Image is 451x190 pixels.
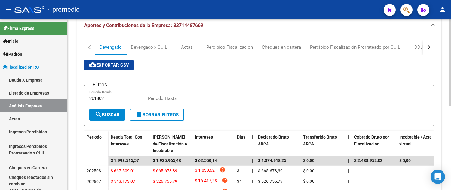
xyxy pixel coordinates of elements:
[258,168,283,173] span: $ 665.678,39
[354,135,389,146] span: Cobrado Bruto por Fiscalización
[84,60,134,70] button: Exportar CSV
[95,112,120,117] span: Buscar
[84,131,108,156] datatable-header-cell: Período
[87,179,101,184] span: 202507
[258,158,286,163] span: $ 4.374.918,25
[235,131,250,157] datatable-header-cell: Dias
[301,131,346,157] datatable-header-cell: Transferido Bruto ARCA
[153,179,177,184] span: $ 526.755,79
[89,62,129,68] span: Exportar CSV
[219,167,226,173] i: help
[206,44,253,51] div: Percibido Fiscalizacion
[250,131,256,157] datatable-header-cell: |
[108,131,150,157] datatable-header-cell: Deuda Total Con Intereses
[256,131,301,157] datatable-header-cell: Declarado Bruto ARCA
[89,80,110,89] h3: Filtros
[399,135,432,146] span: Incobrable / Acta virtual
[87,168,101,173] span: 202508
[237,179,242,184] span: 34
[348,179,349,184] span: |
[3,51,22,58] span: Padrón
[399,158,411,163] span: $ 0,00
[252,135,253,139] span: |
[153,168,177,173] span: $ 665.678,39
[346,131,352,157] datatable-header-cell: |
[135,112,179,117] span: Borrar Filtros
[303,179,314,184] span: $ 0,00
[84,23,203,28] span: Aportes y Contribuciones de la Empresa: 33714487669
[89,109,125,121] button: Buscar
[352,131,397,157] datatable-header-cell: Cobrado Bruto por Fiscalización
[348,168,349,173] span: |
[3,64,39,70] span: Fiscalización RG
[131,44,167,51] div: Devengado x CUIL
[130,109,184,121] button: Borrar Filtros
[252,168,253,173] span: |
[237,135,245,139] span: Dias
[439,6,446,13] mat-icon: person
[258,179,283,184] span: $ 526.755,79
[5,6,12,13] mat-icon: menu
[100,44,122,51] div: Devengado
[258,135,289,146] span: Declarado Bruto ARCA
[195,177,217,185] span: $ 16.417,28
[3,38,18,45] span: Inicio
[111,168,135,173] span: $ 667.509,01
[303,158,314,163] span: $ 0,00
[348,135,349,139] span: |
[397,131,442,157] datatable-header-cell: Incobrable / Acta virtual
[303,168,314,173] span: $ 0,00
[237,168,239,173] span: 3
[111,158,139,163] span: $ 1.998.515,57
[431,170,445,184] div: Open Intercom Messenger
[348,158,349,163] span: |
[181,44,193,51] div: Actas
[153,158,181,163] span: $ 1.935.965,43
[195,135,213,139] span: Intereses
[252,179,253,184] span: |
[310,44,400,51] div: Percibido Fiscalización Prorrateado por CUIL
[252,158,253,163] span: |
[414,44,425,51] div: DDJJ
[111,135,142,146] span: Deuda Total Con Intereses
[48,3,80,16] span: - premedic
[195,158,217,163] span: $ 62.550,14
[195,167,215,175] span: $ 1.830,62
[89,61,96,68] mat-icon: cloud_download
[303,135,337,146] span: Transferido Bruto ARCA
[222,177,228,183] i: help
[135,111,143,118] mat-icon: delete
[354,158,382,163] span: $ 2.438.952,82
[95,111,102,118] mat-icon: search
[77,16,441,35] mat-expansion-panel-header: Aportes y Contribuciones de la Empresa: 33714487669
[111,179,135,184] span: $ 543.173,07
[87,135,102,139] span: Período
[262,44,301,51] div: Cheques en cartera
[3,25,34,32] span: Firma Express
[150,131,192,157] datatable-header-cell: Deuda Bruta Neto de Fiscalización e Incobrable
[153,135,187,153] span: [PERSON_NAME] de Fiscalización e Incobrable
[192,131,235,157] datatable-header-cell: Intereses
